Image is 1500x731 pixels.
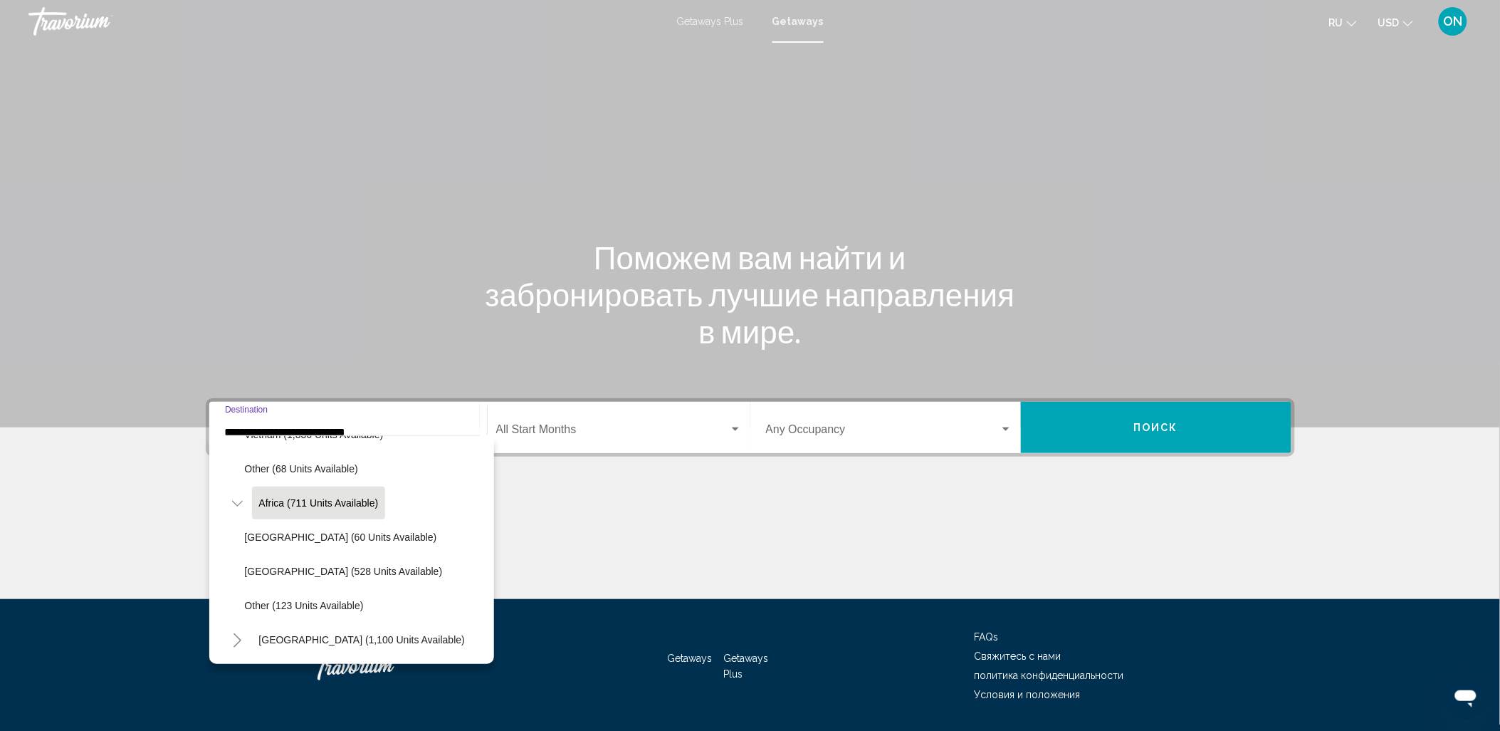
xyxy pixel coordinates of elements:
button: Change currency [1378,12,1413,33]
a: Getaways [668,653,713,664]
a: Travorium [313,645,455,688]
iframe: Schaltfläche zum Öffnen des Messaging-Fensters [1443,674,1489,720]
span: USD [1378,17,1400,28]
div: Search widget [209,402,1291,453]
button: [GEOGRAPHIC_DATA] (1,100 units available) [252,623,472,656]
button: User Menu [1435,6,1472,36]
h1: Поможем вам найти и забронировать лучшие направления в мире. [483,239,1017,350]
span: Other (68 units available) [245,463,358,475]
button: Other (68 units available) [238,452,365,485]
span: ON [1444,14,1463,28]
button: [GEOGRAPHIC_DATA] (60 units available) [238,521,444,554]
span: Other (123 units available) [245,600,364,611]
button: Поиск [1021,402,1291,453]
button: Change language [1329,12,1357,33]
a: политика конфиденциальности [975,670,1124,681]
a: Travorium [28,7,663,36]
a: Свяжитесь с нами [975,650,1061,662]
button: Toggle Middle East (1,100 units available) [224,626,252,654]
span: Africa (711 units available) [259,497,379,509]
span: [GEOGRAPHIC_DATA] (1,100 units available) [259,634,465,646]
a: Getaways Plus [723,653,768,680]
a: Getaways [772,16,824,27]
a: Getaways Plus [677,16,744,27]
span: [GEOGRAPHIC_DATA] (60 units available) [245,532,437,543]
a: FAQs [975,631,999,643]
a: Условия и положения [975,689,1081,700]
button: Other (123 units available) [238,589,371,622]
button: Toggle Africa (711 units available) [224,489,252,517]
span: [GEOGRAPHIC_DATA] (528 units available) [245,566,443,577]
button: [GEOGRAPHIC_DATA] (528 units available) [238,555,450,588]
button: Africa (711 units available) [252,487,386,519]
span: ru [1329,17,1343,28]
span: Поиск [1133,422,1178,434]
